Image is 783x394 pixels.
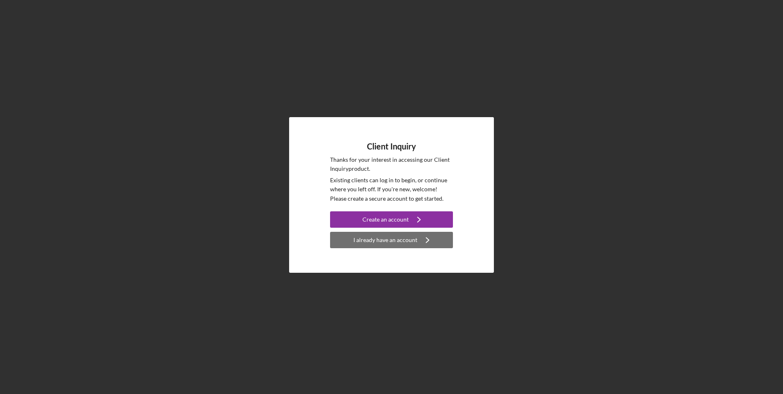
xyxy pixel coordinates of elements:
[353,232,417,248] div: I already have an account
[362,211,409,228] div: Create an account
[330,211,453,230] a: Create an account
[330,155,453,174] p: Thanks for your interest in accessing our Client Inquiry product.
[330,176,453,203] p: Existing clients can log in to begin, or continue where you left off. If you're new, welcome! Ple...
[330,232,453,248] button: I already have an account
[367,142,416,151] h4: Client Inquiry
[330,211,453,228] button: Create an account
